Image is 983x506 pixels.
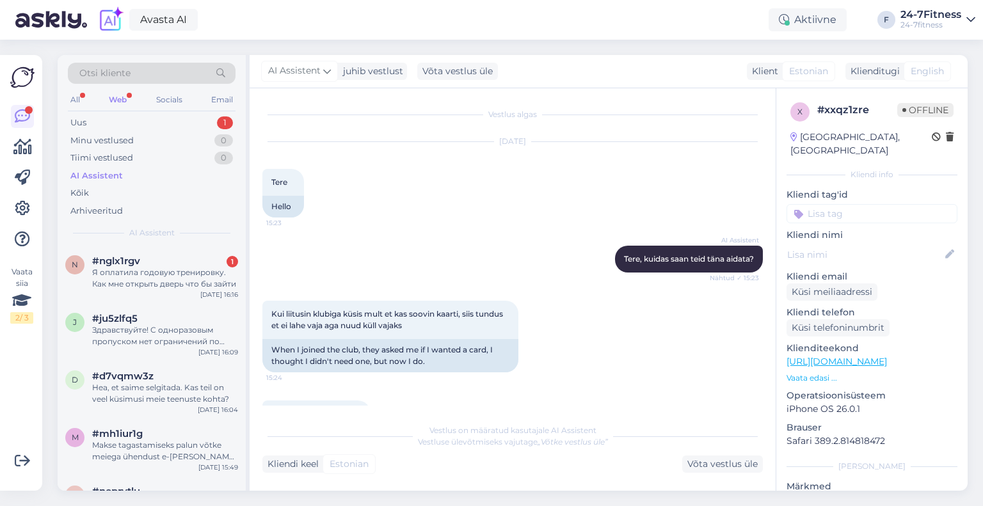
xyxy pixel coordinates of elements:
[330,457,369,471] span: Estonian
[787,248,943,262] input: Lisa nimi
[790,130,932,157] div: [GEOGRAPHIC_DATA], [GEOGRAPHIC_DATA]
[787,283,877,301] div: Küsi meiliaadressi
[92,439,238,463] div: Makse tagastamiseks palun võtke meiega ühendust e-[PERSON_NAME] [EMAIL_ADDRESS][DOMAIN_NAME]. Mak...
[789,65,828,78] span: Estonian
[787,480,957,493] p: Märkmed
[747,65,778,78] div: Klient
[262,109,763,120] div: Vestlus algas
[787,270,957,283] p: Kliendi email
[106,91,129,108] div: Web
[70,205,123,217] div: Arhiveeritud
[787,372,957,384] p: Vaata edasi ...
[200,290,238,299] div: [DATE] 16:16
[154,91,185,108] div: Socials
[817,102,897,118] div: # xxqz1zre
[262,457,319,471] div: Kliendi keel
[900,10,975,30] a: 24-7Fitness24-7fitness
[900,10,961,20] div: 24-7Fitness
[787,342,957,355] p: Klienditeekond
[72,260,78,269] span: n
[769,8,847,31] div: Aktiivne
[787,188,957,202] p: Kliendi tag'id
[262,196,304,217] div: Hello
[710,273,759,283] span: Nähtud ✓ 15:23
[271,309,505,330] span: Kui liitusin klubiga küsis mult et kas soovin kaarti, siis tundus et ei lahe vaja aga nuud küll v...
[266,373,314,383] span: 15:24
[214,134,233,147] div: 0
[97,6,124,33] img: explore-ai
[73,317,77,327] span: j
[417,63,498,80] div: Võta vestlus üle
[262,136,763,147] div: [DATE]
[92,486,140,497] span: #neprvtlu
[92,428,143,439] span: #mh1iur1g
[877,11,895,29] div: F
[787,402,957,416] p: iPhone OS 26.0.1
[845,65,900,78] div: Klienditugi
[70,152,133,164] div: Tiimi vestlused
[797,107,803,116] span: x
[338,65,403,78] div: juhib vestlust
[271,177,287,187] span: Tere
[682,455,763,473] div: Võta vestlus üle
[418,437,608,447] span: Vestluse ülevõtmiseks vajutage
[129,9,198,31] a: Avasta AI
[429,425,596,435] span: Vestlus on määratud kasutajale AI Assistent
[268,64,321,78] span: AI Assistent
[70,187,89,200] div: Kõik
[92,313,138,324] span: #ju5zlfq5
[72,375,78,384] span: d
[72,490,78,500] span: n
[217,116,233,129] div: 1
[787,319,890,336] div: Küsi telefoninumbrit
[92,255,140,267] span: #nglx1rgv
[787,228,957,242] p: Kliendi nimi
[70,134,134,147] div: Minu vestlused
[897,103,954,117] span: Offline
[787,434,957,448] p: Safari 389.2.814818472
[214,152,233,164] div: 0
[10,266,33,324] div: Vaata siia
[68,91,83,108] div: All
[787,169,957,180] div: Kliendi info
[209,91,236,108] div: Email
[198,347,238,357] div: [DATE] 16:09
[900,20,961,30] div: 24-7fitness
[70,170,123,182] div: AI Assistent
[70,116,86,129] div: Uus
[711,235,759,245] span: AI Assistent
[538,437,608,447] i: „Võtke vestlus üle”
[92,382,238,405] div: Hea, et saime selgitada. Kas teil on veel küsimusi meie teenuste kohta?
[266,218,314,228] span: 15:23
[198,463,238,472] div: [DATE] 15:49
[787,461,957,472] div: [PERSON_NAME]
[129,227,175,239] span: AI Assistent
[787,421,957,434] p: Brauser
[227,256,238,267] div: 1
[787,306,957,319] p: Kliendi telefon
[10,65,35,90] img: Askly Logo
[911,65,944,78] span: English
[92,267,238,290] div: Я оплатила годовую тренировку. Как мне открыть дверь что бы зайти
[79,67,131,80] span: Otsi kliente
[72,432,79,442] span: m
[624,254,754,264] span: Tere, kuidas saan teid täna aidata?
[262,339,518,372] div: When I joined the club, they asked me if I wanted a card, I thought I didn't need one, but now I do.
[10,312,33,324] div: 2 / 3
[787,204,957,223] input: Lisa tag
[787,389,957,402] p: Operatsioonisüsteem
[92,370,154,382] span: #d7vqmw3z
[787,356,887,367] a: [URL][DOMAIN_NAME]
[92,324,238,347] div: Здравствуйте! С одноразовым пропуском нет ограничений по времени пребывания в спортивном клубе, и...
[198,405,238,415] div: [DATE] 16:04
